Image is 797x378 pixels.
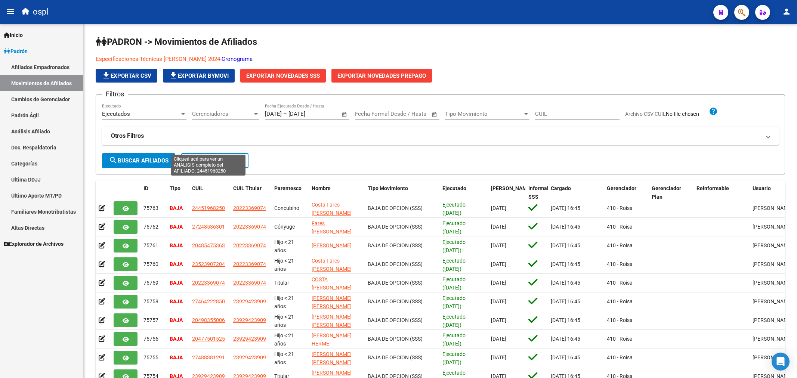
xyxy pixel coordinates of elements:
span: [DATE] [491,317,506,323]
span: [PERSON_NAME] [312,242,352,248]
button: Buscar Afiliados [102,153,175,168]
strong: BAJA [170,242,183,248]
input: Fecha fin [288,111,325,117]
span: [PERSON_NAME] [753,317,793,323]
span: BAJA DE OPCION (SSS) [368,298,423,304]
span: ID [143,185,148,191]
span: [PERSON_NAME] [753,261,793,267]
span: Tipo [170,185,180,191]
span: Parentesco [274,185,302,191]
span: 27464222850 [192,298,225,304]
span: Ejecutado ([DATE]) [442,332,466,347]
button: Exportar Bymovi [163,69,235,83]
span: [DATE] [491,261,506,267]
span: Ejecutado ([DATE]) [442,202,466,216]
span: [DATE] 16:45 [551,354,580,360]
span: Usuario [753,185,771,191]
p: - [96,55,594,63]
span: 23929423909 [233,298,266,304]
span: 75758 [143,298,158,304]
span: Cargado [551,185,571,191]
span: [PERSON_NAME] [PERSON_NAME] [312,314,352,328]
datatable-header-cell: ID [140,180,167,205]
span: 20223369074 [233,261,266,267]
span: 410 - Roisa [607,354,633,360]
input: Archivo CSV CUIL [666,111,709,118]
span: BAJA DE OPCION (SSS) [368,205,423,211]
span: [DATE] 16:45 [551,242,580,248]
span: Ejecutados [102,111,130,117]
datatable-header-cell: CUIL [189,180,230,205]
span: [DATE] 16:45 [551,298,580,304]
span: Hijo < 21 años [274,239,294,254]
span: Explorador de Archivos [4,240,64,248]
span: Ejecutado ([DATE]) [442,220,466,235]
datatable-header-cell: Ejecutado [439,180,488,205]
span: [DATE] 16:45 [551,317,580,323]
input: Fecha inicio [265,111,282,117]
span: Costa Fares [PERSON_NAME] [312,202,352,216]
span: Ejecutado [442,185,466,191]
span: Concubino [274,205,299,211]
mat-icon: file_download [102,71,111,80]
span: Hijo < 21 años [274,295,294,310]
span: Hijo < 21 años [274,332,294,347]
span: Gerenciador Plan [652,185,681,200]
mat-icon: delete [188,156,197,165]
span: Hijo < 21 años [274,314,294,328]
span: Padrón [4,47,28,55]
span: 20498355006 [192,317,225,323]
span: 20223369074 [192,280,225,286]
strong: BAJA [170,336,183,342]
span: [DATE] 16:45 [551,224,580,230]
span: Exportar Novedades Prepago [337,72,426,79]
span: [DATE] 16:45 [551,205,580,211]
span: Informable SSS [528,185,554,200]
span: Buscar Afiliados [109,157,169,164]
span: ospl [33,4,48,20]
span: Tipo Movimiento [445,111,523,117]
span: 23929423909 [233,336,266,342]
span: 23929423909 [233,317,266,323]
strong: BAJA [170,280,183,286]
div: Open Intercom Messenger [772,353,790,371]
span: [PERSON_NAME] [753,242,793,248]
span: [DATE] 16:45 [551,336,580,342]
mat-icon: search [109,156,118,165]
span: 20223369074 [233,205,266,211]
span: [PERSON_NAME] [491,185,531,191]
span: 24451968250 [192,205,225,211]
span: [DATE] [491,205,506,211]
span: 27488381291 [192,354,225,360]
datatable-header-cell: Parentesco [271,180,309,205]
span: [PERSON_NAME] [753,336,793,342]
a: Cronograma [222,56,253,62]
span: BAJA DE OPCION (SSS) [368,280,423,286]
span: Cónyuge [274,224,295,230]
span: 410 - Roisa [607,336,633,342]
span: 27248536301 [192,224,225,230]
span: Ejecutado ([DATE]) [442,314,466,328]
button: Exportar Novedades Prepago [331,69,432,83]
span: Ejecutado ([DATE]) [442,239,466,254]
strong: BAJA [170,261,183,267]
span: Reinformable [696,185,729,191]
span: – [283,111,287,117]
datatable-header-cell: Fecha Formal [488,180,525,205]
span: 75755 [143,354,158,360]
datatable-header-cell: CUIL Titular [230,180,271,205]
h3: Filtros [102,89,128,99]
span: CUIL Titular [233,185,262,191]
span: 20485475363 [192,242,225,248]
span: BAJA DE OPCION (SSS) [368,317,423,323]
span: [PERSON_NAME] HERME [312,332,352,347]
span: Tipo Movimiento [368,185,408,191]
span: 75760 [143,261,158,267]
span: COSTA [PERSON_NAME] [312,276,352,291]
span: Fares [PERSON_NAME] [PERSON_NAME] [312,220,352,244]
span: BAJA DE OPCION (SSS) [368,354,423,360]
span: [PERSON_NAME] [753,280,793,286]
span: [DATE] [491,298,506,304]
span: Inicio [4,31,23,39]
span: [PERSON_NAME] [753,298,793,304]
